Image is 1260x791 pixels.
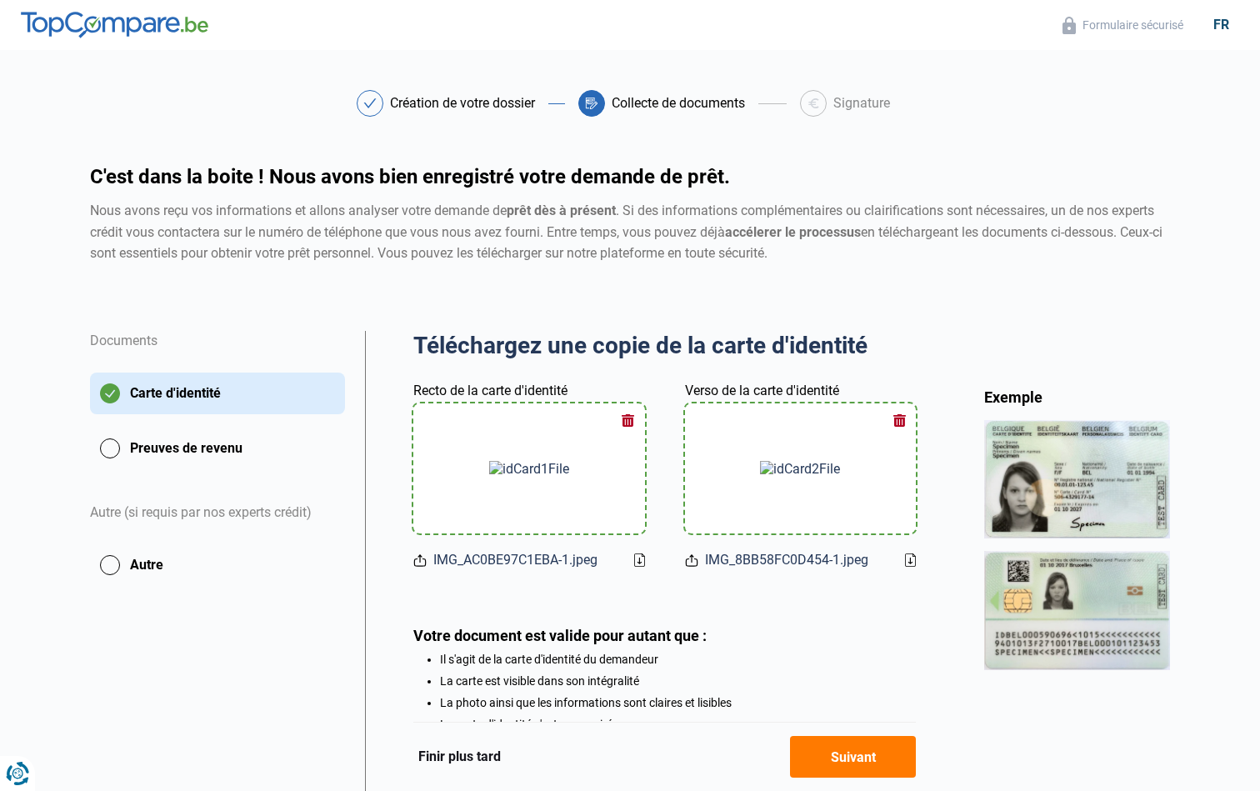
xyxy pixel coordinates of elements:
button: Autre [90,544,345,586]
div: Nous avons reçu vos informations et allons analyser votre demande de . Si des informations complé... [90,200,1170,264]
strong: prêt dès à présent [507,203,616,218]
button: Carte d'identité [90,373,345,414]
img: idCard [984,420,1171,669]
div: Création de votre dossier [390,97,535,110]
span: IMG_AC0BE97C1EBA-1.jpeg [433,550,597,570]
strong: accélerer le processus [725,224,861,240]
button: Preuves de revenu [90,428,345,469]
button: Finir plus tard [413,746,506,768]
div: Autre (si requis par nos experts crédit) [90,483,345,544]
button: Formulaire sécurisé [1057,16,1188,35]
h2: Téléchargez une copie de la carte d'identité [413,331,916,361]
div: Signature [833,97,890,110]
h1: C'est dans la boite ! Nous avons bien enregistré votre demande de prêt. [90,167,1170,187]
label: Recto de la carte d'identité [413,381,567,401]
button: Suivant [790,736,916,778]
div: Votre document est valide pour autant que : [413,627,916,644]
div: fr [1203,17,1239,33]
a: Download [634,553,645,567]
img: TopCompare.be [21,12,208,38]
img: idCard1File [489,461,569,477]
a: Download [905,553,916,567]
li: La carte est visible dans son intégralité [440,674,916,688]
li: La photo ainsi que les informations sont claires et lisibles [440,696,916,709]
div: Documents [90,331,345,373]
li: Il s'agit de la carte d'identité du demandeur [440,653,916,666]
div: Exemple [984,388,1171,407]
label: Verso de la carte d'identité [685,381,839,401]
img: idCard2File [760,461,840,477]
div: Collecte de documents [612,97,745,110]
li: La carte d'identité n'est pas expirée [440,718,916,731]
span: IMG_8BB58FC0D454-1.jpeg [705,550,868,570]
